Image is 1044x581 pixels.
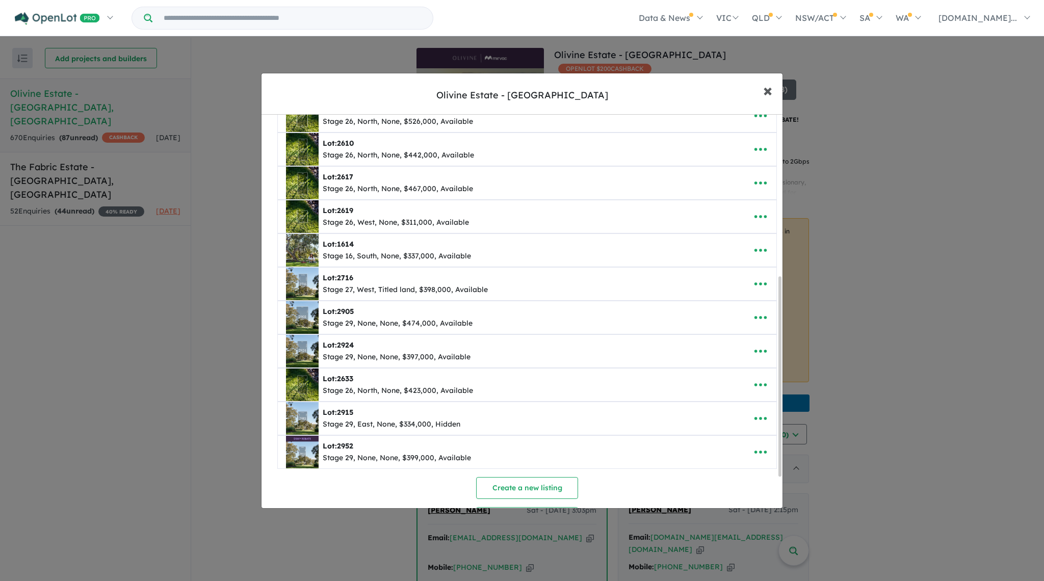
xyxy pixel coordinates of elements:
[323,340,354,350] b: Lot:
[286,436,319,468] img: Olivine%20Estate%20-%20Donnybrook%20-%20Lot%202952___1758715820.jpg
[337,374,353,383] span: 2633
[15,12,100,25] img: Openlot PRO Logo White
[286,99,319,132] img: Olivine%20Estate%20-%20Donnybrook%20-%20Lot%202618___1751246025.jpg
[337,139,354,148] span: 2610
[337,441,353,451] span: 2952
[337,307,354,316] span: 2905
[337,273,353,282] span: 2716
[323,240,354,249] b: Lot:
[763,79,772,101] span: ×
[323,183,473,195] div: Stage 26, North, None, $467,000, Available
[436,89,608,102] div: Olivine Estate - [GEOGRAPHIC_DATA]
[286,167,319,199] img: Olivine%20Estate%20-%20Donnybrook%20-%20Lot%202617___1751246881.jpg
[323,374,353,383] b: Lot:
[286,234,319,267] img: Olivine%20Estate%20-%20Donnybrook%20-%20Lot%201614___1751245959.jpg
[323,273,353,282] b: Lot:
[337,206,353,215] span: 2619
[323,172,353,181] b: Lot:
[286,402,319,435] img: Olivine%20Estate%20-%20Donnybrook%20-%20Lot%202915___1751246235.jpg
[337,172,353,181] span: 2617
[323,250,471,262] div: Stage 16, South, None, $337,000, Available
[938,13,1017,23] span: [DOMAIN_NAME]...
[286,133,319,166] img: Olivine%20Estate%20-%20Donnybrook%20-%20Lot%202610___1751246813.jpg
[154,7,431,29] input: Try estate name, suburb, builder or developer
[323,351,471,363] div: Stage 29, None, None, $397,000, Available
[323,206,353,215] b: Lot:
[323,385,473,397] div: Stage 26, North, None, $423,000, Available
[337,408,353,417] span: 2915
[286,368,319,401] img: Olivine%20Estate%20-%20Donnybrook%20-%20Lot%202633___1755832364.jpg
[476,477,578,499] button: Create a new listing
[337,340,354,350] span: 2924
[323,408,353,417] b: Lot:
[476,507,578,529] button: Re-order listings
[323,318,473,330] div: Stage 29, None, None, $474,000, Available
[323,284,488,296] div: Stage 27, West, Titled land, $398,000, Available
[286,301,319,334] img: Olivine%20Estate%20-%20Donnybrook%20-%20Lot%202905___1755844108.jpg
[323,307,354,316] b: Lot:
[286,335,319,367] img: Olivine%20Estate%20-%20Donnybrook%20-%20Lot%202924___1755843986.jpg
[323,217,469,229] div: Stage 26, West, None, $311,000, Available
[323,149,474,162] div: Stage 26, North, None, $442,000, Available
[337,240,354,249] span: 1614
[323,139,354,148] b: Lot:
[286,200,319,233] img: Olivine%20Estate%20-%20Donnybrook%20-%20Lot%202619___1751246066.jpg
[286,268,319,300] img: Olivine%20Estate%20-%20Donnybrook%20-%20Lot%202716___1756913008.jpg
[323,452,471,464] div: Stage 29, None, None, $399,000, Available
[323,116,473,128] div: Stage 26, North, None, $526,000, Available
[323,418,460,431] div: Stage 29, East, None, $334,000, Hidden
[323,441,353,451] b: Lot:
